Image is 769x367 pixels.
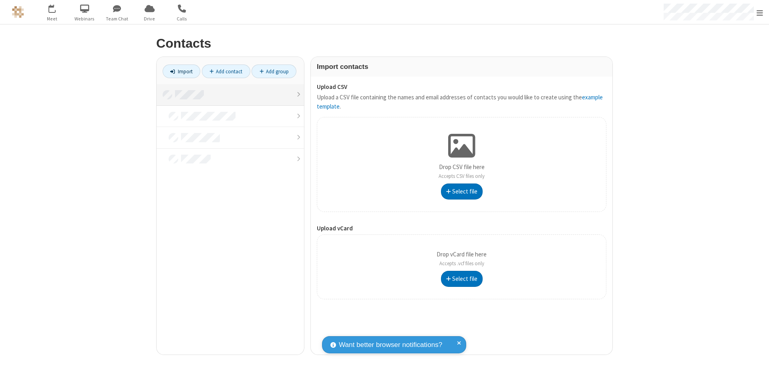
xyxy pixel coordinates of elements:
span: Calls [167,15,197,22]
a: Add contact [202,65,250,78]
a: Add group [252,65,296,78]
div: 1 [54,4,59,10]
label: Upload CSV [317,83,606,92]
button: Select file [441,183,483,200]
span: Accepts .vcf files only [439,260,484,267]
a: Import [163,65,200,78]
p: Drop CSV file here [439,163,485,181]
img: QA Selenium DO NOT DELETE OR CHANGE [12,6,24,18]
span: Team Chat [102,15,132,22]
h3: Import contacts [317,63,606,71]
label: Upload vCard [317,224,606,233]
span: Drive [135,15,165,22]
span: Accepts CSV files only [439,173,485,179]
span: Webinars [70,15,100,22]
span: Want better browser notifications? [339,340,442,350]
span: Meet [37,15,67,22]
button: Select file [441,271,483,287]
p: Drop vCard file here [437,250,487,268]
a: example template [317,93,603,110]
p: Upload a CSV file containing the names and email addresses of contacts you would like to create u... [317,93,606,111]
h2: Contacts [156,36,613,50]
